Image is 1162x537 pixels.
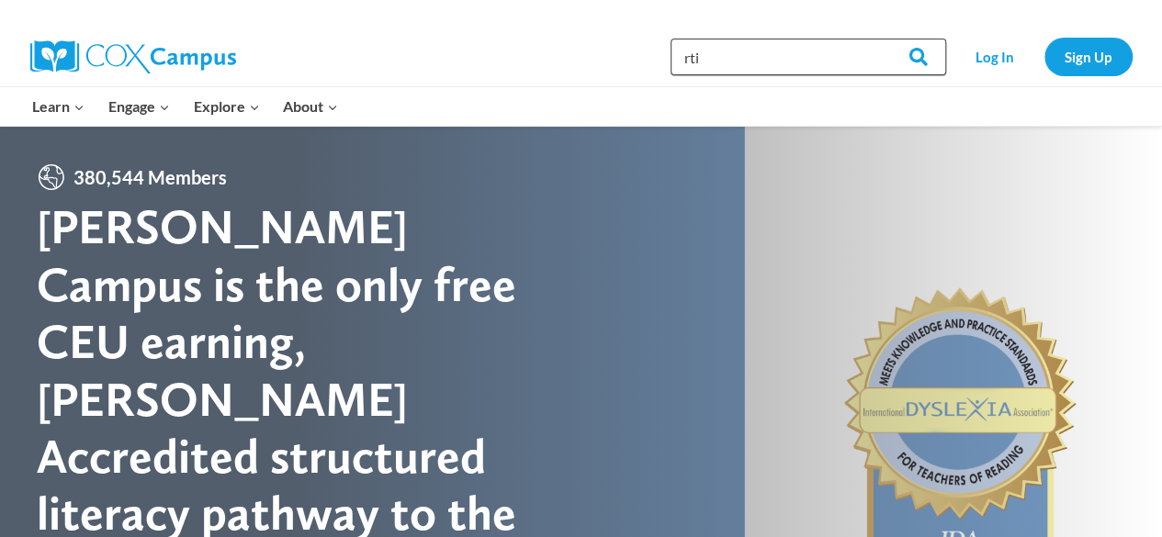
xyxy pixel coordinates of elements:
nav: Primary Navigation [21,87,350,126]
input: Search Cox Campus [671,39,946,75]
button: Child menu of About [271,87,350,126]
img: Cox Campus [30,40,236,73]
nav: Secondary Navigation [955,38,1133,75]
button: Child menu of Engage [96,87,182,126]
a: Sign Up [1044,38,1133,75]
span: 380,544 Members [66,162,234,192]
button: Child menu of Explore [182,87,272,126]
button: Child menu of Learn [21,87,97,126]
a: Log In [955,38,1035,75]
